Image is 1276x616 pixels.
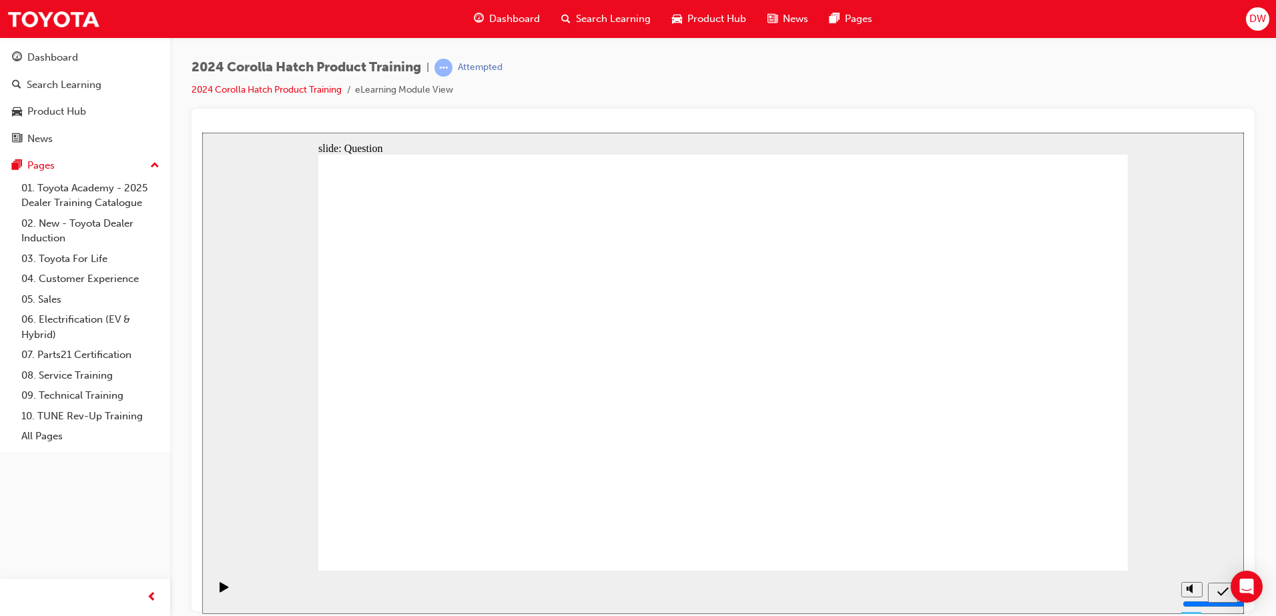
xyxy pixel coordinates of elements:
input: volume [980,466,1066,477]
img: Trak [7,4,100,34]
a: 10. TUNE Rev-Up Training [16,406,165,427]
span: guage-icon [12,52,22,64]
div: Attempted [458,61,503,74]
span: Product Hub [687,11,746,27]
a: All Pages [16,426,165,447]
a: search-iconSearch Learning [551,5,661,33]
button: Play (Ctrl+Alt+P) [7,449,29,471]
nav: slide navigation [1006,438,1036,481]
span: News [783,11,808,27]
a: 06. Electrification (EV & Hybrid) [16,309,165,345]
div: misc controls [972,438,999,481]
a: news-iconNews [757,5,819,33]
div: playback controls [7,438,29,481]
span: car-icon [672,11,682,27]
a: Product Hub [5,99,165,124]
a: News [5,127,165,151]
a: 09. Technical Training [16,385,165,406]
a: Dashboard [5,45,165,70]
button: Submit (Ctrl+Alt+S) [1006,450,1036,470]
a: 07. Parts21 Certification [16,345,165,365]
button: Pages [5,153,165,178]
a: 01. Toyota Academy - 2025 Dealer Training Catalogue [16,178,165,213]
span: 2024 Corolla Hatch Product Training [192,60,421,75]
span: search-icon [561,11,571,27]
span: Pages [845,11,872,27]
a: 02. New - Toyota Dealer Induction [16,213,165,249]
span: car-icon [12,106,22,118]
a: car-iconProduct Hub [661,5,757,33]
a: 08. Service Training [16,365,165,386]
span: news-icon [767,11,777,27]
span: DW [1249,11,1266,27]
button: DW [1246,7,1269,31]
li: eLearning Module View [355,83,453,98]
div: Product Hub [27,104,86,119]
a: Search Learning [5,73,165,97]
span: news-icon [12,133,22,145]
a: guage-iconDashboard [463,5,551,33]
span: pages-icon [830,11,840,27]
span: prev-icon [147,589,157,606]
span: learningRecordVerb_ATTEMPT-icon [434,59,452,77]
span: search-icon [12,79,21,91]
span: up-icon [150,157,159,175]
a: 2024 Corolla Hatch Product Training [192,84,342,95]
div: News [27,131,53,147]
div: Search Learning [27,77,101,93]
span: pages-icon [12,160,22,172]
button: DashboardSearch LearningProduct HubNews [5,43,165,153]
div: Open Intercom Messenger [1231,571,1263,603]
span: guage-icon [474,11,484,27]
button: Mute (Ctrl+Alt+M) [979,449,1000,465]
span: Search Learning [576,11,651,27]
div: Pages [27,158,55,173]
a: 03. Toyota For Life [16,249,165,269]
a: pages-iconPages [819,5,883,33]
div: Dashboard [27,50,78,65]
a: 05. Sales [16,289,165,310]
span: | [426,60,429,75]
span: Dashboard [489,11,540,27]
a: 04. Customer Experience [16,269,165,289]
